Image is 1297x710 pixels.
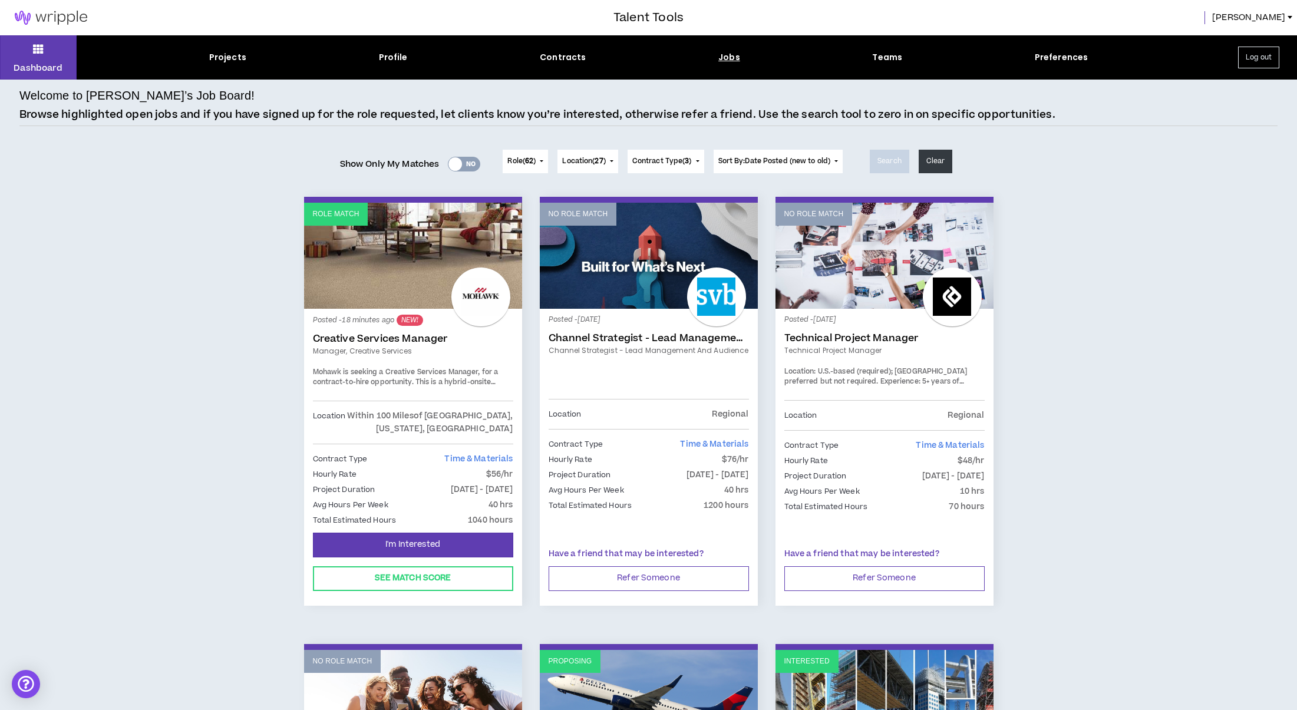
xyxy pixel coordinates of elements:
button: Sort By:Date Posted (new to old) [714,150,843,173]
p: Avg Hours Per Week [313,498,388,511]
div: Contracts [540,51,586,64]
span: Contract Type ( ) [632,156,692,167]
p: Role Match [313,209,359,220]
p: Location [313,410,346,435]
p: Total Estimated Hours [549,499,632,512]
button: Log out [1238,47,1279,68]
p: $56/hr [486,468,513,481]
p: Browse highlighted open jobs and if you have signed up for the role requested, let clients know y... [19,107,1055,123]
p: Interested [784,656,830,667]
p: Total Estimated Hours [313,514,397,527]
p: Contract Type [784,439,839,452]
span: 27 [595,156,603,166]
p: Contract Type [313,453,368,465]
span: [PERSON_NAME] [1212,11,1285,24]
p: [DATE] - [DATE] [922,470,985,483]
button: Role(62) [503,150,548,173]
p: Regional [712,408,748,421]
span: 3 [685,156,689,166]
sup: NEW! [397,315,423,326]
p: No Role Match [784,209,844,220]
span: Time & Materials [680,438,748,450]
p: Have a friend that may be interested? [549,548,749,560]
span: Location: [784,366,816,377]
h3: Talent Tools [613,9,684,27]
p: No Role Match [549,209,608,220]
h4: Welcome to [PERSON_NAME]’s Job Board! [19,87,255,104]
span: Location ( ) [562,156,605,167]
a: No Role Match [775,203,994,309]
p: Project Duration [313,483,375,496]
span: Role ( ) [507,156,536,167]
p: $48/hr [958,454,985,467]
p: Hourly Rate [549,453,592,466]
a: Technical Project Manager [784,345,985,356]
p: 40 hrs [724,484,749,497]
span: Mohawk is seeking a Creative Services Manager, for a contract-to-hire opportunity. This is a hybr... [313,367,501,408]
p: Posted - [DATE] [549,315,749,325]
button: Contract Type(3) [628,150,704,173]
p: [DATE] - [DATE] [451,483,513,496]
button: I'm Interested [313,533,513,557]
p: Regional [948,409,984,422]
a: No Role Match [540,203,758,309]
button: Search [870,150,909,173]
p: Avg Hours Per Week [784,485,860,498]
p: Proposing [549,656,592,667]
p: Project Duration [784,470,847,483]
button: Clear [919,150,953,173]
p: Have a friend that may be interested? [784,548,985,560]
button: Refer Someone [549,566,749,591]
p: Avg Hours Per Week [549,484,624,497]
a: Technical Project Manager [784,332,985,344]
p: [DATE] - [DATE] [687,468,749,481]
div: Projects [209,51,246,64]
p: Location [549,408,582,421]
p: Posted - [DATE] [784,315,985,325]
p: 70 hours [949,500,984,513]
button: See Match Score [313,566,513,591]
div: Teams [872,51,902,64]
span: 62 [525,156,533,166]
span: I'm Interested [385,539,440,550]
div: Open Intercom Messenger [12,670,40,698]
a: Channel Strategist - Lead Management and Audience [549,332,749,344]
p: 40 hrs [489,498,513,511]
div: Profile [379,51,408,64]
span: Time & Materials [916,440,984,451]
p: Project Duration [549,468,611,481]
p: Dashboard [14,62,62,74]
a: Role Match [304,203,522,309]
span: Sort By: Date Posted (new to old) [718,156,831,166]
p: Hourly Rate [784,454,828,467]
p: Hourly Rate [313,468,357,481]
p: 1200 hours [704,499,748,512]
p: Within 100 Miles of [GEOGRAPHIC_DATA], [US_STATE], [GEOGRAPHIC_DATA] [345,410,513,435]
button: Location(27) [557,150,618,173]
p: Posted - 18 minutes ago [313,315,513,326]
span: Experience: [880,377,920,387]
p: Location [784,409,817,422]
div: Preferences [1035,51,1088,64]
a: Manager, Creative Services [313,346,513,356]
a: Channel Strategist - Lead Management and Audience [549,345,749,356]
p: 1040 hours [468,514,513,527]
span: Show Only My Matches [340,156,440,173]
button: Refer Someone [784,566,985,591]
span: Time & Materials [444,453,513,465]
p: Contract Type [549,438,603,451]
p: 10 hrs [960,485,985,498]
p: Total Estimated Hours [784,500,868,513]
span: U.S.-based (required); [GEOGRAPHIC_DATA] preferred but not required. [784,366,968,387]
p: $76/hr [722,453,749,466]
p: No Role Match [313,656,372,667]
a: Creative Services Manager [313,333,513,345]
